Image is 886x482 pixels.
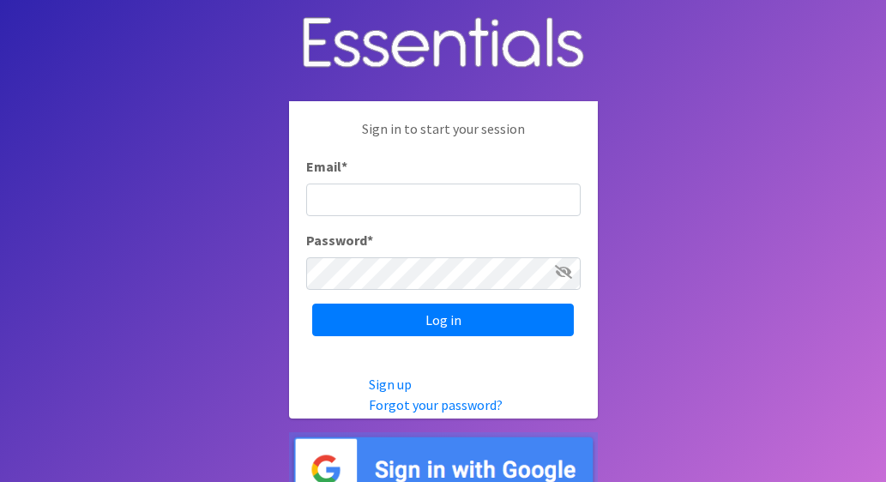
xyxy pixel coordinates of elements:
p: Sign in to start your session [306,118,581,156]
a: Sign up [369,376,412,393]
label: Email [306,156,347,177]
a: Forgot your password? [369,396,503,413]
label: Password [306,230,373,250]
input: Log in [312,304,574,336]
abbr: required [341,158,347,175]
abbr: required [367,232,373,249]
